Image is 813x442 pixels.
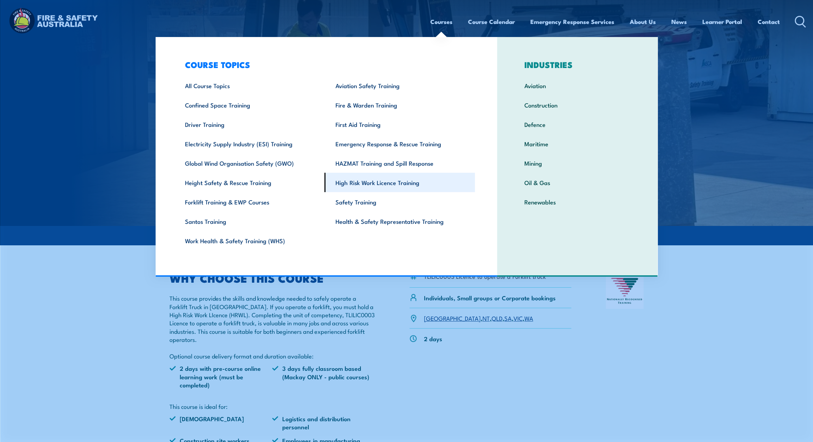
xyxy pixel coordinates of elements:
a: About Us [630,12,656,31]
a: Defence [513,115,641,134]
h2: WHY CHOOSE THIS COURSE [170,273,375,283]
a: Renewables [513,192,641,211]
li: 2 days with pre-course online learning work (must be completed) [170,364,272,389]
a: Emergency Response & Rescue Training [325,134,475,153]
a: Global Wind Organisation Safety (GWO) [174,153,325,173]
a: VIC [513,314,523,322]
a: Aviation [513,76,641,95]
a: Work Health & Safety Training (WHS) [174,231,325,250]
a: Course Calendar [468,12,515,31]
a: Mining [513,153,641,173]
img: Nationally Recognised Training logo. [606,273,644,309]
a: NT [482,314,490,322]
a: High Risk Work Licence Training [325,173,475,192]
p: Individuals, Small groups or Corporate bookings [424,294,556,302]
p: 2 days [424,334,442,343]
a: Aviation Safety Training [325,76,475,95]
li: [DEMOGRAPHIC_DATA] [170,415,272,431]
a: Electricity Supply Industry (ESI) Training [174,134,325,153]
a: [GEOGRAPHIC_DATA] [424,314,481,322]
a: Driver Training [174,115,325,134]
a: Confined Space Training [174,95,325,115]
a: Santos Training [174,211,325,231]
a: Maritime [513,134,641,153]
a: WA [524,314,533,322]
a: Contact [758,12,780,31]
a: HAZMAT Training and Spill Response [325,153,475,173]
a: First Aid Training [325,115,475,134]
a: Oil & Gas [513,173,641,192]
p: This course is ideal for: [170,402,375,410]
li: Logistics and distribution personnel [272,415,375,431]
a: Fire & Warden Training [325,95,475,115]
p: This course provides the skills and knowledge needed to safely operate a Forklift Truck in [GEOGR... [170,294,375,360]
li: 3 days fully classroom based (Mackay ONLY - public courses) [272,364,375,389]
li: TLILIC0003 Licence to operate a Forklift truck [424,272,546,280]
a: Health & Safety Representative Training [325,211,475,231]
a: News [671,12,687,31]
a: All Course Topics [174,76,325,95]
a: Construction [513,95,641,115]
a: Courses [430,12,452,31]
a: Height Safety & Rescue Training [174,173,325,192]
a: SA [504,314,512,322]
a: Safety Training [325,192,475,211]
a: Learner Portal [702,12,742,31]
h3: INDUSTRIES [513,60,641,69]
h3: COURSE TOPICS [174,60,475,69]
a: Emergency Response Services [530,12,614,31]
a: Forklift Training & EWP Courses [174,192,325,211]
a: QLD [492,314,503,322]
p: , , , , , [424,314,533,322]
